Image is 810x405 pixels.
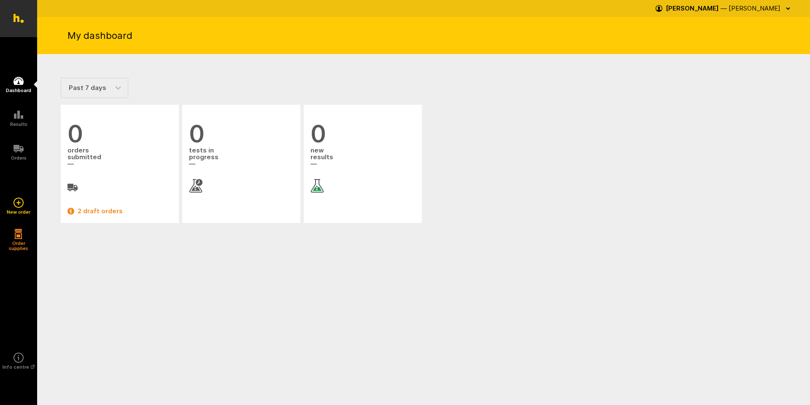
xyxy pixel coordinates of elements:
[67,122,172,146] span: 0
[189,122,294,193] a: 0 tests inprogress
[189,146,294,169] span: tests in progress
[310,122,415,146] span: 0
[67,206,172,216] a: 2 draft orders
[67,122,172,193] a: 0 orderssubmitted
[310,146,415,169] span: new results
[656,2,793,15] button: [PERSON_NAME] — [PERSON_NAME]
[7,209,30,215] h5: New order
[666,4,719,12] strong: [PERSON_NAME]
[3,364,35,370] h5: Info centre
[67,29,132,42] h1: My dashboard
[721,4,780,12] span: — [PERSON_NAME]
[67,146,172,169] span: orders submitted
[10,122,27,127] h5: Results
[189,122,294,146] span: 0
[6,241,31,251] h5: Order supplies
[11,155,27,160] h5: Orders
[6,88,31,93] h5: Dashboard
[310,122,415,193] a: 0 newresults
